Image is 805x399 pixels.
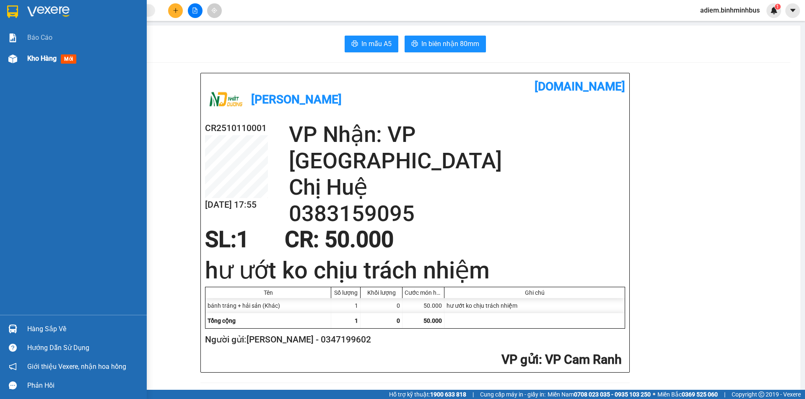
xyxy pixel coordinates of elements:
img: solution-icon [8,33,17,42]
strong: 1900 633 818 [430,391,466,398]
sup: 1 [775,4,781,10]
li: [PERSON_NAME] [4,4,122,20]
b: [DOMAIN_NAME] [535,80,625,93]
button: file-add [188,3,203,18]
span: | [724,390,725,399]
span: In mẫu A5 [361,39,392,49]
span: question-circle [9,344,17,352]
h2: 0383159095 [289,201,625,227]
button: aim [207,3,222,18]
span: Kho hàng [27,54,57,62]
span: environment [4,56,10,62]
img: logo.jpg [205,80,247,121]
div: Số lượng [333,289,358,296]
span: Miền Bắc [657,390,718,399]
span: 1 [236,227,249,252]
span: adiem.binhminhbus [693,5,766,15]
span: message [9,381,17,389]
img: logo.jpg [4,4,34,33]
span: CR : 50.000 [285,227,394,252]
img: logo-vxr [7,5,18,18]
span: Giới thiệu Vexere, nhận hoa hồng [27,361,126,372]
div: bánh tráng + hải sản (Khác) [205,298,331,313]
span: ⚪️ [653,393,655,396]
strong: 0708 023 035 - 0935 103 250 [574,391,651,398]
div: Ghi chú [447,289,623,296]
span: 0 [397,317,400,324]
span: copyright [758,391,764,397]
div: Tên [208,289,329,296]
div: Phản hồi [27,379,140,392]
h2: VP Nhận: VP [GEOGRAPHIC_DATA] [289,121,625,174]
span: | [473,390,474,399]
span: Cung cấp máy in - giấy in: [480,390,545,399]
span: 1 [776,4,779,10]
strong: 0369 525 060 [682,391,718,398]
button: caret-down [785,3,800,18]
img: warehouse-icon [8,54,17,63]
span: caret-down [789,7,797,14]
div: 50.000 [402,298,444,313]
div: Cước món hàng [405,289,442,296]
span: SL: [205,227,236,252]
div: 1 [331,298,361,313]
h2: Người gửi: [PERSON_NAME] - 0347199602 [205,333,622,347]
span: file-add [192,8,198,13]
span: mới [61,54,76,64]
span: aim [211,8,217,13]
div: Hàng sắp về [27,323,140,335]
button: printerIn mẫu A5 [345,36,398,52]
div: Hướng dẫn sử dụng [27,342,140,354]
b: [PERSON_NAME] [251,93,342,106]
div: Khối lượng [363,289,400,296]
span: In biên nhận 80mm [421,39,479,49]
h2: [DATE] 17:55 [205,198,268,212]
span: Miền Nam [548,390,651,399]
h1: hư ướt ko chịu trách nhiệm [205,254,625,287]
span: 50.000 [423,317,442,324]
div: hư ướt ko chịu trách nhiệm [444,298,625,313]
span: plus [173,8,179,13]
img: warehouse-icon [8,324,17,333]
button: printerIn biên nhận 80mm [405,36,486,52]
span: printer [411,40,418,48]
span: notification [9,363,17,371]
span: VP gửi [501,352,539,367]
button: plus [168,3,183,18]
img: icon-new-feature [770,7,778,14]
div: 0 [361,298,402,313]
span: printer [351,40,358,48]
span: Tổng cộng [208,317,236,324]
span: Hỗ trợ kỹ thuật: [389,390,466,399]
h2: Chị Huệ [289,174,625,201]
h2: : VP Cam Ranh [205,351,622,368]
li: VP VP [PERSON_NAME] [4,36,58,54]
span: 1 [355,317,358,324]
span: Báo cáo [27,32,52,43]
h2: CR2510110001 [205,121,268,135]
li: VP VP [GEOGRAPHIC_DATA] [58,36,112,63]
